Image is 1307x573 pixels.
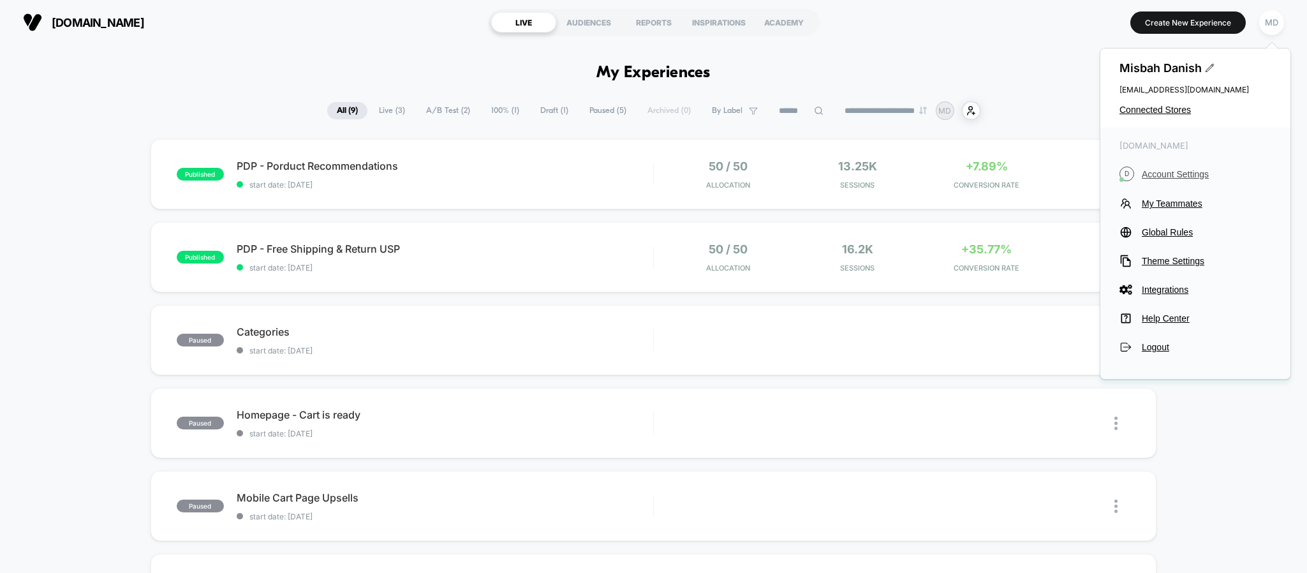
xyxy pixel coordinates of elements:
span: start date: [DATE] [237,429,653,438]
div: AUDIENCES [556,12,621,33]
span: Logout [1142,342,1271,352]
span: published [177,168,224,181]
div: REPORTS [621,12,686,33]
button: MD [1255,10,1288,36]
span: Misbah Danish [1119,61,1271,75]
div: Duration [516,352,550,366]
button: [DOMAIN_NAME] [19,12,148,33]
span: start date: [DATE] [237,180,653,190]
i: D [1119,167,1134,181]
span: paused [177,500,224,512]
span: Live ( 3 ) [369,102,415,119]
span: 100% ( 1 ) [482,102,529,119]
button: Play, NEW DEMO 2025-VEED.mp4 [6,348,27,369]
h1: My Experiences [596,64,711,82]
img: Visually logo [23,13,42,32]
button: Connected Stores [1119,105,1271,115]
img: end [919,107,927,114]
span: All ( 9 ) [327,102,367,119]
button: Integrations [1119,283,1271,296]
button: Logout [1119,341,1271,353]
span: Global Rules [1142,227,1271,237]
span: Integrations [1142,285,1271,295]
span: A/B Test ( 2 ) [417,102,480,119]
span: PDP - Porduct Recommendations [237,160,653,172]
button: Global Rules [1119,226,1271,239]
img: close [1114,417,1118,430]
span: Help Center [1142,313,1271,324]
div: MD [1259,10,1284,35]
span: Sessions [796,181,919,190]
span: +35.77% [961,242,1012,256]
span: Categories [237,325,653,338]
button: DAccount Settings [1119,167,1271,181]
span: CONVERSION RATE [925,264,1048,272]
span: Paused ( 5 ) [580,102,636,119]
span: 13.25k [838,160,877,173]
span: [DOMAIN_NAME] [1119,140,1271,151]
span: My Teammates [1142,198,1271,209]
span: [EMAIL_ADDRESS][DOMAIN_NAME] [1119,85,1271,94]
span: PDP - Free Shipping & Return USP [237,242,653,255]
span: published [177,251,224,264]
button: Help Center [1119,312,1271,325]
span: Allocation [706,264,750,272]
p: MD [938,106,951,115]
span: paused [177,417,224,429]
button: Theme Settings [1119,255,1271,267]
span: Theme Settings [1142,256,1271,266]
span: start date: [DATE] [237,512,653,521]
span: start date: [DATE] [237,263,653,272]
span: +7.89% [966,160,1008,173]
span: CONVERSION RATE [925,181,1048,190]
span: Account Settings [1142,169,1271,179]
span: Homepage - Cart is ready [237,408,653,421]
div: Current time [485,352,514,366]
span: By Label [712,106,742,115]
span: Draft ( 1 ) [531,102,578,119]
span: Allocation [706,181,750,190]
span: Mobile Cart Page Upsells [237,491,653,504]
span: [DOMAIN_NAME] [52,16,144,29]
span: paused [177,334,224,346]
span: Sessions [796,264,919,272]
button: Play, NEW DEMO 2025-VEED.mp4 [318,172,349,203]
span: 50 / 50 [709,242,748,256]
div: LIVE [491,12,556,33]
button: My Teammates [1119,197,1271,210]
span: start date: [DATE] [237,346,653,355]
span: 16.2k [842,242,873,256]
span: 50 / 50 [709,160,748,173]
input: Seek [10,331,660,343]
button: Create New Experience [1130,11,1246,34]
div: ACADEMY [751,12,816,33]
input: Volume [575,353,613,365]
div: INSPIRATIONS [686,12,751,33]
img: close [1114,500,1118,513]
